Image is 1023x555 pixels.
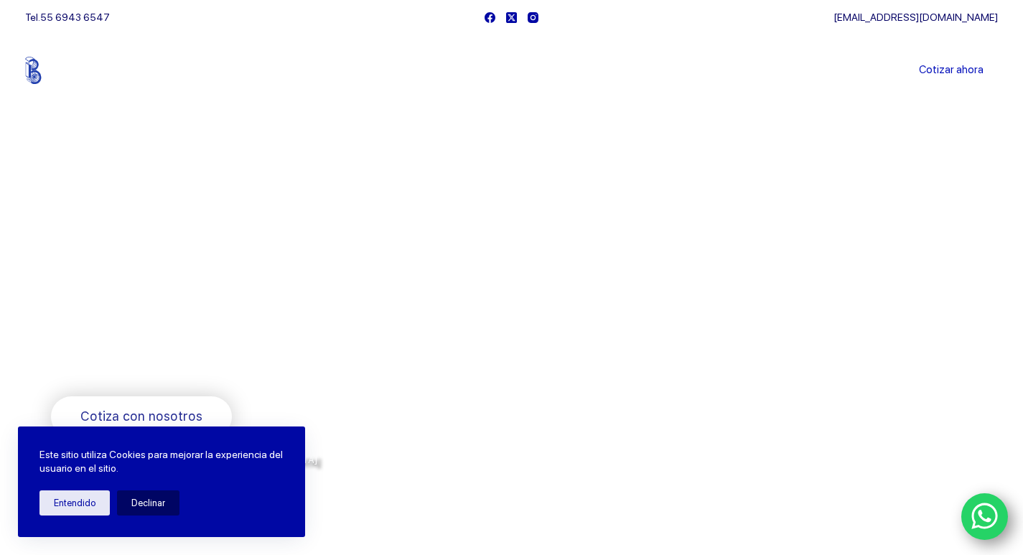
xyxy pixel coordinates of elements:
a: Cotiza con nosotros [51,396,232,437]
span: Somos los doctores de la industria [51,245,463,344]
a: X (Twitter) [506,12,517,23]
a: [EMAIL_ADDRESS][DOMAIN_NAME] [833,11,998,23]
span: Tel. [25,11,110,23]
button: Entendido [39,490,110,516]
span: Rodamientos y refacciones industriales [51,359,335,377]
span: Cotiza con nosotros [80,406,202,427]
a: Instagram [528,12,538,23]
p: Este sitio utiliza Cookies para mejorar la experiencia del usuario en el sitio. [39,448,284,476]
a: Facebook [485,12,495,23]
img: Balerytodo [25,57,115,84]
nav: Menu Principal [342,34,681,106]
span: Bienvenido a Balerytodo® [51,214,235,232]
button: Declinar [117,490,179,516]
a: Cotizar ahora [905,56,998,85]
a: WhatsApp [961,493,1009,541]
a: 55 6943 6547 [40,11,110,23]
